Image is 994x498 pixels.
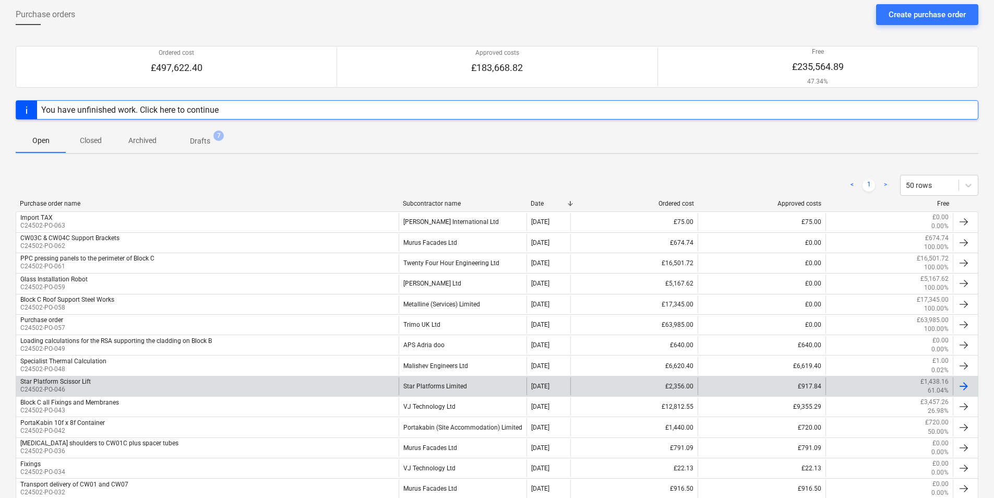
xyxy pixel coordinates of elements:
[931,345,949,354] p: 0.00%
[531,341,549,349] div: [DATE]
[698,295,825,313] div: £0.00
[20,255,154,262] div: PPC pressing panels to the perimeter of Block C
[920,275,949,283] p: £5,167.62
[698,336,825,354] div: £640.00
[531,444,549,452] div: [DATE]
[20,221,65,230] p: C24502-PO-063
[570,234,698,252] div: £674.74
[399,213,526,231] div: [PERSON_NAME] International Ltd
[570,418,698,436] div: £1,440.00
[151,62,202,74] p: £497,622.40
[20,481,128,488] div: Transport delivery of CW01 and CW07
[531,218,549,226] div: [DATE]
[20,276,88,283] div: Glass Installation Robot
[399,295,526,313] div: Metalline (Services) Limited
[924,283,949,292] p: 100.00%
[20,324,65,333] p: C24502-PO-057
[698,254,825,272] div: £0.00
[846,179,858,192] a: Previous page
[128,135,157,146] p: Archived
[570,357,698,374] div: £6,620.40
[920,377,949,386] p: £1,438.16
[924,243,949,252] p: 100.00%
[471,62,523,74] p: £183,668.82
[570,398,698,416] div: £12,812.55
[570,316,698,334] div: £63,985.00
[399,275,526,292] div: [PERSON_NAME] Ltd
[924,325,949,334] p: 100.00%
[531,259,549,267] div: [DATE]
[20,385,91,394] p: C24502-PO-046
[924,263,949,272] p: 100.00%
[213,131,224,141] span: 7
[531,362,549,370] div: [DATE]
[20,460,41,468] div: Fixings
[698,213,825,231] div: £75.00
[928,386,949,395] p: 61.04%
[931,222,949,231] p: 0.00%
[20,440,178,447] div: [MEDICAL_DATA] shoulders to CW01C plus spacer tubes
[570,213,698,231] div: £75.00
[932,459,949,468] p: £0.00
[20,468,65,477] p: C24502-PO-034
[403,200,522,207] div: Subcontractor name
[792,48,844,56] p: Free
[698,357,825,374] div: £6,619.40
[928,428,949,436] p: 50.00%
[698,377,825,395] div: £917.84
[570,254,698,272] div: £16,501.72
[531,280,549,287] div: [DATE]
[702,200,822,207] div: Approved costs
[570,480,698,497] div: £916.50
[20,365,106,374] p: C24502-PO-048
[16,8,75,21] span: Purchase orders
[876,4,978,25] button: Create purchase order
[928,407,949,416] p: 26.98%
[698,234,825,252] div: £0.00
[531,301,549,308] div: [DATE]
[889,8,966,21] div: Create purchase order
[20,345,212,353] p: C24502-PO-049
[932,213,949,222] p: £0.00
[531,200,566,207] div: Date
[570,275,698,292] div: £5,167.62
[20,303,114,312] p: C24502-PO-058
[20,447,178,456] p: C24502-PO-036
[917,295,949,304] p: £17,345.00
[531,239,549,246] div: [DATE]
[399,377,526,395] div: Star Platforms Limited
[399,234,526,252] div: Murus Facades Ltd
[399,459,526,477] div: VJ Technology Ltd
[20,214,53,221] div: Import TAX
[863,179,875,192] a: Page 1 is your current page
[20,262,154,271] p: C24502-PO-061
[41,105,219,115] div: You have unfinished work. Click here to continue
[531,383,549,390] div: [DATE]
[570,295,698,313] div: £17,345.00
[399,418,526,436] div: Portakabin (Site Accommodation) Limited
[925,234,949,243] p: £674.74
[78,135,103,146] p: Closed
[879,179,892,192] a: Next page
[20,296,114,303] div: Block C Roof Support Steel Works
[698,439,825,457] div: £791.09
[917,254,949,263] p: £16,501.72
[792,77,844,86] p: 47.34%
[920,398,949,407] p: £3,457.26
[932,439,949,448] p: £0.00
[925,418,949,427] p: £720.00
[932,480,949,489] p: £0.00
[931,448,949,457] p: 0.00%
[931,366,949,375] p: 0.02%
[570,377,698,395] div: £2,356.00
[399,316,526,334] div: Trimo UK Ltd
[20,406,119,415] p: C24502-PO-043
[20,419,105,426] div: PortaKabin 10f x 8f Container
[698,398,825,416] div: £9,355.29
[20,200,394,207] div: Purchase order name
[531,485,549,492] div: [DATE]
[20,234,119,242] div: CW03C & CW04C Support Brackets
[20,488,128,497] p: C24502-PO-032
[698,275,825,292] div: £0.00
[698,480,825,497] div: £916.50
